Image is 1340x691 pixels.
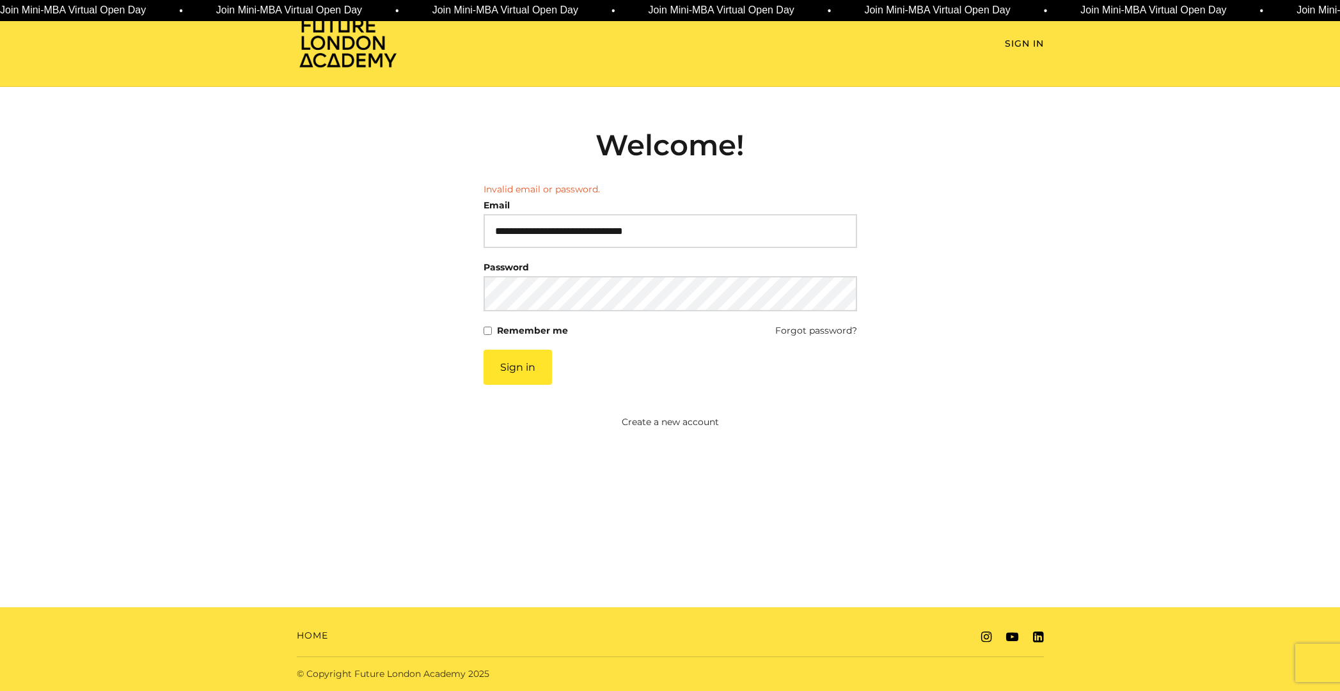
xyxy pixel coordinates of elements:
a: Create a new account [421,415,919,429]
a: Forgot password? [775,322,857,339]
span: • [177,3,181,19]
span: • [610,3,613,19]
label: Password [484,258,529,276]
h2: Welcome! [484,128,857,162]
div: © Copyright Future London Academy 2025 [287,667,670,681]
span: • [1258,3,1262,19]
img: Home Page [297,17,399,68]
button: Sign in [484,350,552,385]
label: Remember me [497,322,568,339]
a: Home [297,629,328,642]
span: • [393,3,397,19]
label: Email [484,196,510,214]
span: • [826,3,830,19]
li: Invalid email or password. [484,183,857,196]
label: If you are a human, ignore this field [484,350,494,687]
span: • [1042,3,1046,19]
a: Sign In [1005,37,1044,50]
